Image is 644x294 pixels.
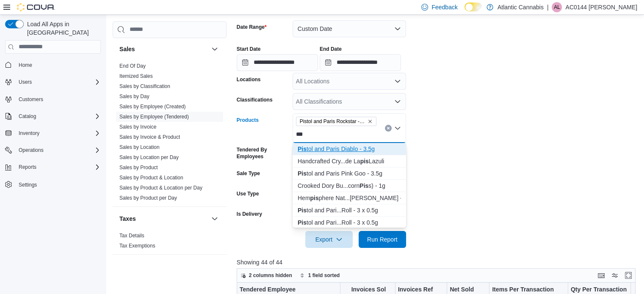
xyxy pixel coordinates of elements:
[237,170,260,177] label: Sale Type
[119,93,149,99] a: Sales by Day
[237,146,289,160] label: Tendered By Employees
[596,270,606,280] button: Keyboard shortcuts
[119,45,135,53] h3: Sales
[237,76,261,83] label: Locations
[119,164,158,171] span: Sales by Product
[15,162,101,172] span: Reports
[119,165,158,170] a: Sales by Product
[2,178,104,190] button: Settings
[119,134,180,140] a: Sales by Invoice & Product
[119,104,186,110] a: Sales by Employee (Created)
[300,117,366,126] span: Pistol and Paris Rockstar - 3.5g
[431,3,457,11] span: Feedback
[293,180,406,192] button: Crooked Dory Bubble Hash (Unicorn Piss) - 1g
[119,184,202,191] span: Sales by Product & Location per Day
[298,218,401,227] div: tol and Pari...Roll - 3 x 0.5g
[5,55,101,213] nav: Complex example
[15,162,40,172] button: Reports
[119,174,183,181] span: Sales by Product & Location
[351,286,385,294] div: Invoices Sold
[554,2,560,12] span: AL
[19,147,44,154] span: Operations
[249,272,292,279] span: 2 columns hidden
[210,44,220,54] button: Sales
[394,98,401,105] button: Open list of options
[15,180,40,190] a: Settings
[310,195,318,201] strong: pis
[119,214,136,223] h3: Taxes
[296,270,343,280] button: 1 field sorted
[237,190,259,197] label: Use Type
[2,110,104,122] button: Catalog
[237,258,640,267] p: Showing 44 of 44
[305,231,353,248] button: Export
[19,164,36,170] span: Reports
[119,63,146,69] span: End Of Day
[119,83,170,89] a: Sales by Classification
[119,73,153,80] span: Itemized Sales
[298,219,307,226] strong: Pis
[15,128,101,138] span: Inventory
[19,62,32,69] span: Home
[298,146,307,152] strong: Pis
[360,158,368,165] strong: pis
[308,272,340,279] span: 1 field sorted
[119,114,189,120] a: Sales by Employee (Tendered)
[565,2,637,12] p: AC0144 [PERSON_NAME]
[17,3,55,11] img: Cova
[113,61,227,206] div: Sales
[119,243,155,249] a: Tax Exemptions
[464,3,482,11] input: Dark Mode
[2,93,104,105] button: Customers
[394,78,401,85] button: Open list of options
[298,194,401,202] div: Hem phere Nat...[PERSON_NAME] - 100ft
[310,231,348,248] span: Export
[298,207,307,214] strong: Pis
[15,60,36,70] a: Home
[385,125,392,132] button: Clear input
[15,111,39,121] button: Catalog
[293,204,406,217] button: Pistol and Paris Diablo Pre-Roll - 3 x 0.5g
[359,182,368,189] strong: Pis
[119,144,160,150] a: Sales by Location
[293,143,406,155] button: Pistol and Paris Diablo - 3.5g
[15,128,43,138] button: Inventory
[15,145,101,155] span: Operations
[15,179,101,190] span: Settings
[298,157,401,165] div: Handcrafted Cry...de La Lazuli
[119,154,179,160] a: Sales by Location per Day
[367,235,398,244] span: Run Report
[24,20,101,37] span: Load All Apps in [GEOGRAPHIC_DATA]
[623,270,633,280] button: Enter fullscreen
[237,117,259,124] label: Products
[19,113,36,120] span: Catalog
[15,94,101,104] span: Customers
[119,83,170,90] span: Sales by Classification
[368,119,373,124] button: Remove Pistol and Paris Rockstar - 3.5g from selection in this group
[237,46,261,52] label: Start Date
[298,170,307,177] strong: Pis
[15,94,47,104] a: Customers
[210,214,220,224] button: Taxes
[293,20,406,37] button: Custom Date
[2,76,104,88] button: Users
[2,127,104,139] button: Inventory
[320,54,401,71] input: Press the down key to open a popover containing a calendar.
[2,161,104,173] button: Reports
[398,286,437,294] div: Invoices Ref
[119,144,160,151] span: Sales by Location
[237,270,296,280] button: 2 columns hidden
[394,125,401,132] button: Close list of options
[119,45,208,53] button: Sales
[2,59,104,71] button: Home
[498,2,544,12] p: Atlantic Cannabis
[610,270,620,280] button: Display options
[119,233,144,239] a: Tax Details
[15,145,47,155] button: Operations
[298,206,401,214] div: tol and Pari...Roll - 3 x 0.5g
[464,11,465,12] span: Dark Mode
[15,60,101,70] span: Home
[240,286,331,294] div: Tendered Employee
[298,169,401,178] div: tol and Paris Pink Goo - 3.5g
